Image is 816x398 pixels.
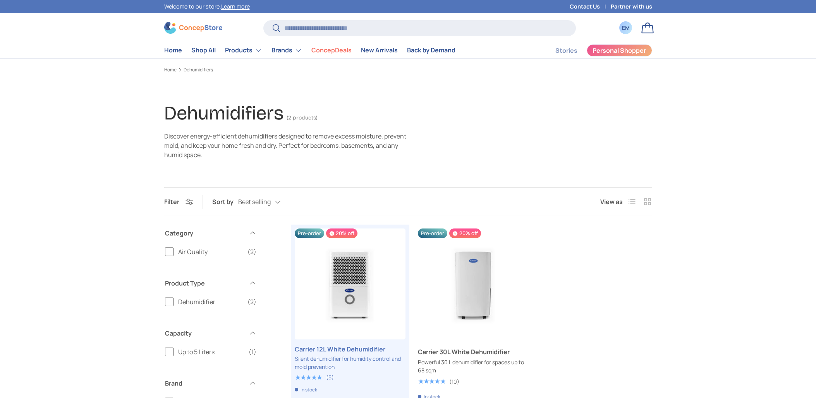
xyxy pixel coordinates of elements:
a: Stories [555,43,577,58]
a: Carrier 30L White Dehumidifier [418,228,529,339]
span: (2) [247,247,256,256]
summary: Brands [267,43,307,58]
a: Dehumidifiers [184,67,213,72]
span: Best selling [238,198,271,206]
nav: Primary [164,43,455,58]
span: Discover energy-efficient dehumidifiers designed to remove excess moisture, prevent mold, and kee... [164,132,406,159]
a: Home [164,43,182,58]
span: Product Type [165,279,244,288]
img: ConcepStore [164,22,222,34]
h1: Dehumidifiers [164,102,283,125]
span: Filter [164,197,179,206]
a: Carrier 12L White Dehumidifier [295,228,405,339]
summary: Brand [165,369,256,397]
span: 20% off [449,228,481,238]
summary: Product Type [165,269,256,297]
a: Learn more [221,3,250,10]
a: Brands [271,43,302,58]
label: Sort by [212,197,238,206]
span: View as [600,197,623,206]
a: Back by Demand [407,43,455,58]
nav: Breadcrumbs [164,66,652,73]
a: Carrier 12L White Dehumidifier [295,344,405,354]
div: EM [622,24,630,32]
a: Contact Us [570,2,611,11]
summary: Category [165,219,256,247]
a: Products [225,43,262,58]
span: Up to 5 Liters [178,347,244,356]
a: ConcepDeals [311,43,352,58]
span: Dehumidifier [178,297,243,306]
a: Shop All [191,43,216,58]
button: Filter [164,197,193,206]
span: Category [165,228,244,238]
nav: Secondary [537,43,652,58]
span: Pre-order [295,228,324,238]
span: (2 products) [287,114,318,121]
a: Personal Shopper [587,44,652,57]
span: Capacity [165,329,244,338]
a: Partner with us [611,2,652,11]
span: (1) [249,347,256,356]
a: New Arrivals [361,43,398,58]
span: Brand [165,379,244,388]
p: Welcome to our store. [164,2,250,11]
span: Pre-order [418,228,447,238]
span: Air Quality [178,247,243,256]
span: 20% off [326,228,357,238]
a: Home [164,67,177,72]
span: (2) [247,297,256,306]
a: EM [617,19,634,36]
summary: Products [220,43,267,58]
a: Carrier 30L White Dehumidifier [418,347,529,356]
span: Personal Shopper [593,47,646,54]
summary: Capacity [165,319,256,347]
button: Best selling [238,196,296,209]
